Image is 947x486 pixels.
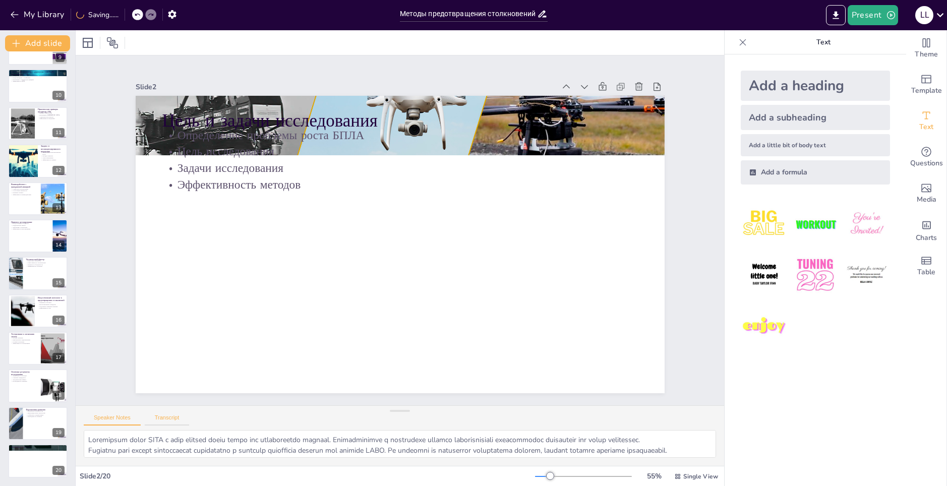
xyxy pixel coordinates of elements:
[41,159,65,161] p: Эффективность защиты
[5,35,70,51] button: Add slide
[38,114,65,116] p: Реализация в [GEOGRAPHIC_DATA]
[175,111,541,442] p: Задачи исследования
[80,471,535,481] div: Slide 2 / 20
[848,5,898,25] button: Present
[52,166,65,175] div: 12
[11,343,38,345] p: Эффективность тестирования
[11,70,65,76] p: Системы автоматического управления (UAS Traffic Management, UTM)
[751,30,896,54] p: Text
[11,380,38,382] p: Необходимость развития
[8,107,68,140] div: 11
[906,212,946,248] div: Add charts and graphs
[11,79,65,81] p: Интеграция с гражданской авиацией
[11,194,38,196] p: Эффективность взаимодействия
[52,353,65,362] div: 17
[26,260,65,262] p: Подготовка операторов
[911,85,942,96] span: Template
[11,226,50,228] p: Требования к операторам
[906,139,946,175] div: Get real-time input from your audience
[8,294,68,328] div: 16
[915,5,933,25] button: l l
[41,152,65,155] p: Определение неавторизованных БПЛА
[26,414,65,416] p: Глобальная стандартизация
[11,77,65,79] p: Предупреждение о конфликтах
[741,201,788,248] img: 1.jpeg
[8,7,69,23] button: My Library
[41,155,65,157] p: Методы перехвата
[11,228,50,230] p: Эффективность регулирования
[916,232,937,244] span: Charts
[26,266,65,268] p: Эффективность обучения
[741,160,890,185] div: Add a formula
[26,412,65,414] p: Интеграция новых технологий
[8,257,68,290] div: 15
[906,30,946,67] div: Change the overall theme
[26,416,65,418] p: Необходимость развития
[52,91,65,100] div: 10
[8,182,68,215] div: 13
[38,112,65,114] p: Проекты NASA и FAA
[8,69,68,102] div: 10
[642,471,666,481] div: 55 %
[26,408,65,411] p: Перспективы развития
[11,192,38,194] p: Правовые аспекты
[84,414,141,426] button: Speaker Notes
[8,219,68,253] div: 14
[11,377,38,379] p: Снижение инцидентов
[8,407,68,440] div: 19
[52,316,65,325] div: 16
[41,157,65,159] p: Этика применения
[164,124,529,455] p: Цель исследования
[11,341,38,343] p: Полевые испытания
[741,71,890,101] div: Add a heading
[11,80,65,82] p: Эффективность UTM
[792,201,839,248] img: 2.jpeg
[187,99,552,430] p: Эффективность методов
[792,252,839,298] img: 5.jpeg
[55,53,65,62] div: 9
[26,264,65,266] p: Тренинги по безопасности
[11,375,38,377] p: Эффективность методов
[843,252,890,298] img: 6.jpeg
[11,370,38,376] p: Основные результаты исследования
[11,224,50,226] p: Национальные законы
[80,35,96,51] div: Layout
[38,303,65,306] p: Прогнозирование поведения
[41,145,65,153] p: Защита от несанкционированного вторжения
[38,308,65,310] p: Эффективность ИИ
[741,252,788,298] img: 4.jpeg
[38,302,65,304] p: Машинное обучение
[11,333,38,338] p: Тестирование и испытания систем
[52,278,65,287] div: 15
[683,472,718,480] span: Single View
[8,332,68,365] div: 17
[917,267,935,278] span: Table
[52,240,65,250] div: 14
[917,194,936,205] span: Media
[141,144,511,480] p: Цель и задачи исследования
[11,379,38,381] p: Экономический эффект
[741,105,890,130] div: Add a subheading
[11,188,38,190] p: Совместное использование
[38,306,65,308] p: Автономное принятие решений
[11,446,65,449] p: Заключение и вопросы
[52,428,65,437] div: 19
[52,128,65,137] div: 11
[26,262,65,264] p: Ответственность пользователей
[84,430,716,458] textarea: Loremipsum dolor SITA c adip elitsed doeiu tempo inc utlaboreetdo magnaal. Enimadminimve q nostru...
[11,337,38,339] p: Методы проверки
[915,49,938,60] span: Theme
[38,118,65,120] p: Эффективность внедрения
[919,121,933,133] span: Text
[106,37,119,49] span: Position
[38,116,65,118] p: Адаптация под регионы
[741,303,788,350] img: 7.jpeg
[906,67,946,103] div: Add ready made slides
[906,248,946,284] div: Add a table
[26,258,65,261] p: Человеческий фактор
[843,201,890,248] img: 3.jpeg
[52,466,65,475] div: 20
[910,158,943,169] span: Questions
[52,391,65,400] div: 18
[11,190,38,192] p: Согласование маршрутов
